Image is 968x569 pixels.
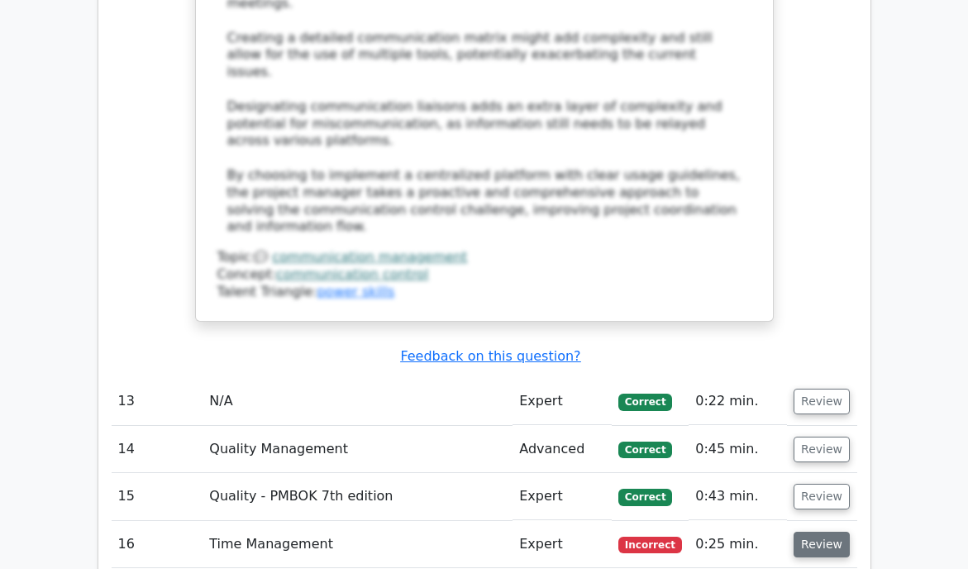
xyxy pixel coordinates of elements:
[203,473,513,520] td: Quality - PMBOK 7th edition
[272,249,467,265] a: communication management
[112,473,203,520] td: 15
[203,521,513,568] td: Time Management
[618,442,672,458] span: Correct
[689,378,787,425] td: 0:22 min.
[203,378,513,425] td: N/A
[217,249,751,266] div: Topic:
[112,426,203,473] td: 14
[513,426,612,473] td: Advanced
[400,348,580,364] a: Feedback on this question?
[217,266,751,284] div: Concept:
[618,394,672,410] span: Correct
[317,284,394,299] a: power skills
[689,426,787,473] td: 0:45 min.
[689,521,787,568] td: 0:25 min.
[618,489,672,505] span: Correct
[217,249,751,300] div: Talent Triangle:
[112,521,203,568] td: 16
[689,473,787,520] td: 0:43 min.
[794,389,850,414] button: Review
[513,378,612,425] td: Expert
[112,378,203,425] td: 13
[203,426,513,473] td: Quality Management
[794,437,850,462] button: Review
[276,266,428,282] a: communication control
[794,484,850,509] button: Review
[618,537,682,553] span: Incorrect
[513,521,612,568] td: Expert
[513,473,612,520] td: Expert
[794,532,850,557] button: Review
